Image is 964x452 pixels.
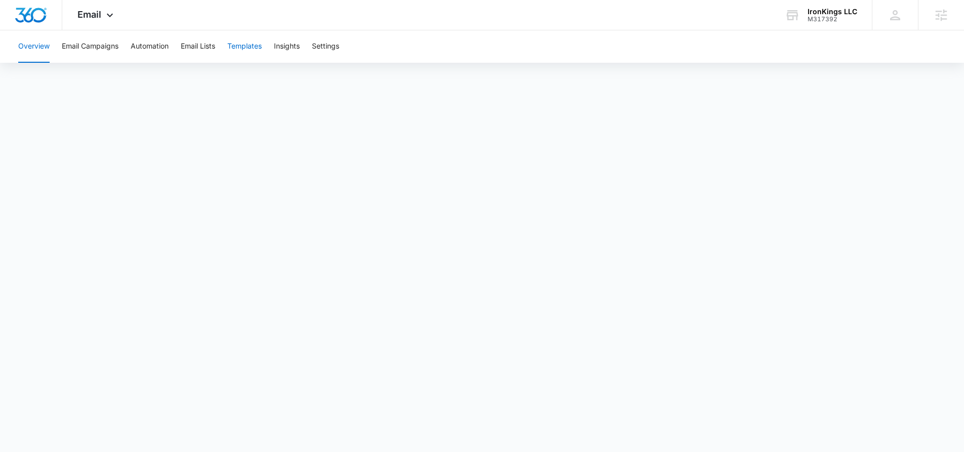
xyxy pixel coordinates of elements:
button: Email Lists [181,30,215,63]
button: Settings [312,30,339,63]
div: account name [808,8,857,16]
div: account id [808,16,857,23]
button: Templates [227,30,262,63]
button: Email Campaigns [62,30,118,63]
button: Overview [18,30,50,63]
button: Insights [274,30,300,63]
button: Automation [131,30,169,63]
span: Email [77,9,101,20]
